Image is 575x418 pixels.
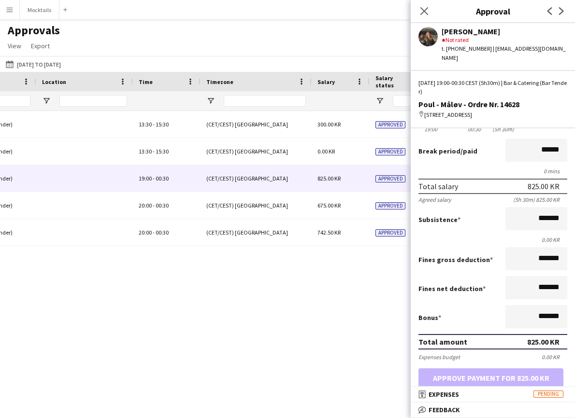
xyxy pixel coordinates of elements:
span: 742.50 KR [317,229,341,236]
span: 00:30 [156,229,169,236]
div: 825.00 KR [527,337,560,347]
span: Location [42,78,66,85]
label: Subsistence [418,215,460,224]
span: Pending [533,390,563,398]
span: 0.00 KR [317,148,335,155]
div: (CET/CEST) [GEOGRAPHIC_DATA] [201,219,312,246]
button: Open Filter Menu [206,97,215,105]
span: 20:00 [139,229,152,236]
span: - [153,175,155,182]
div: 0.00 KR [418,236,567,243]
label: Fines net deduction [418,284,486,293]
div: (CET/CEST) [GEOGRAPHIC_DATA] [201,165,312,192]
label: Fines gross deduction [418,255,493,264]
a: View [4,40,25,52]
button: Open Filter Menu [375,97,384,105]
input: Location Filter Input [59,95,127,107]
mat-expansion-panel-header: ExpensesPending [411,387,575,402]
button: Mocktails [20,0,59,19]
span: Expenses [429,390,459,399]
span: - [153,121,155,128]
span: Export [31,42,50,50]
button: [DATE] to [DATE] [4,58,63,70]
span: Approved [375,121,405,128]
input: Salary status Filter Input [393,95,422,107]
button: Open Filter Menu [42,97,51,105]
div: (CET/CEST) [GEOGRAPHIC_DATA] [201,111,312,138]
mat-expansion-panel-header: Feedback [411,403,575,417]
span: 20:00 [139,202,152,209]
div: 5h 30m [491,125,515,133]
div: 0 mins [418,167,567,175]
input: Timezone Filter Input [224,95,306,107]
div: 0.00 KR [542,353,567,361]
span: 00:30 [156,202,169,209]
div: [DATE] 19:00-00:30 CEST (5h30m) | Bar & Catering (Bar Tender) [418,79,567,96]
span: 19:00 [139,175,152,182]
span: Salary [317,78,335,85]
span: Timezone [206,78,233,85]
div: (CET/CEST) [GEOGRAPHIC_DATA] [201,138,312,165]
span: View [8,42,21,50]
h3: Approval [411,5,575,17]
span: Approved [375,175,405,182]
span: 15:30 [156,148,169,155]
span: - [153,202,155,209]
span: 15:30 [156,121,169,128]
div: (CET/CEST) [GEOGRAPHIC_DATA] [201,192,312,219]
span: Approved [375,148,405,155]
div: t. [PHONE_NUMBER] | [EMAIL_ADDRESS][DOMAIN_NAME] [442,44,567,62]
span: 300.00 KR [317,121,341,128]
div: Poul - Måløv - Ordre Nr. 14628 [418,100,567,109]
a: Export [27,40,54,52]
div: 19:00 [418,125,443,133]
span: 675.00 KR [317,202,341,209]
span: Time [139,78,153,85]
label: /paid [418,147,477,155]
span: Salary status [375,74,410,89]
span: Approved [375,202,405,209]
span: - [153,229,155,236]
div: (5h 30m) 825.00 KR [513,196,567,203]
span: - [153,148,155,155]
div: Expenses budget [418,353,460,361]
span: 00:30 [156,175,169,182]
div: Not rated [442,36,567,44]
label: Bonus [418,313,441,322]
div: [PERSON_NAME] [442,27,567,36]
span: 13:30 [139,148,152,155]
span: 13:30 [139,121,152,128]
div: Agreed salary [418,196,451,203]
div: Total amount [418,337,467,347]
span: 825.00 KR [317,175,341,182]
div: 00:30 [462,125,487,133]
div: Total salary [418,181,458,191]
div: [STREET_ADDRESS] [418,111,567,119]
span: Approved [375,229,405,237]
span: Break period [418,147,460,155]
div: 825.00 KR [528,181,560,191]
span: Feedback [429,405,460,414]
